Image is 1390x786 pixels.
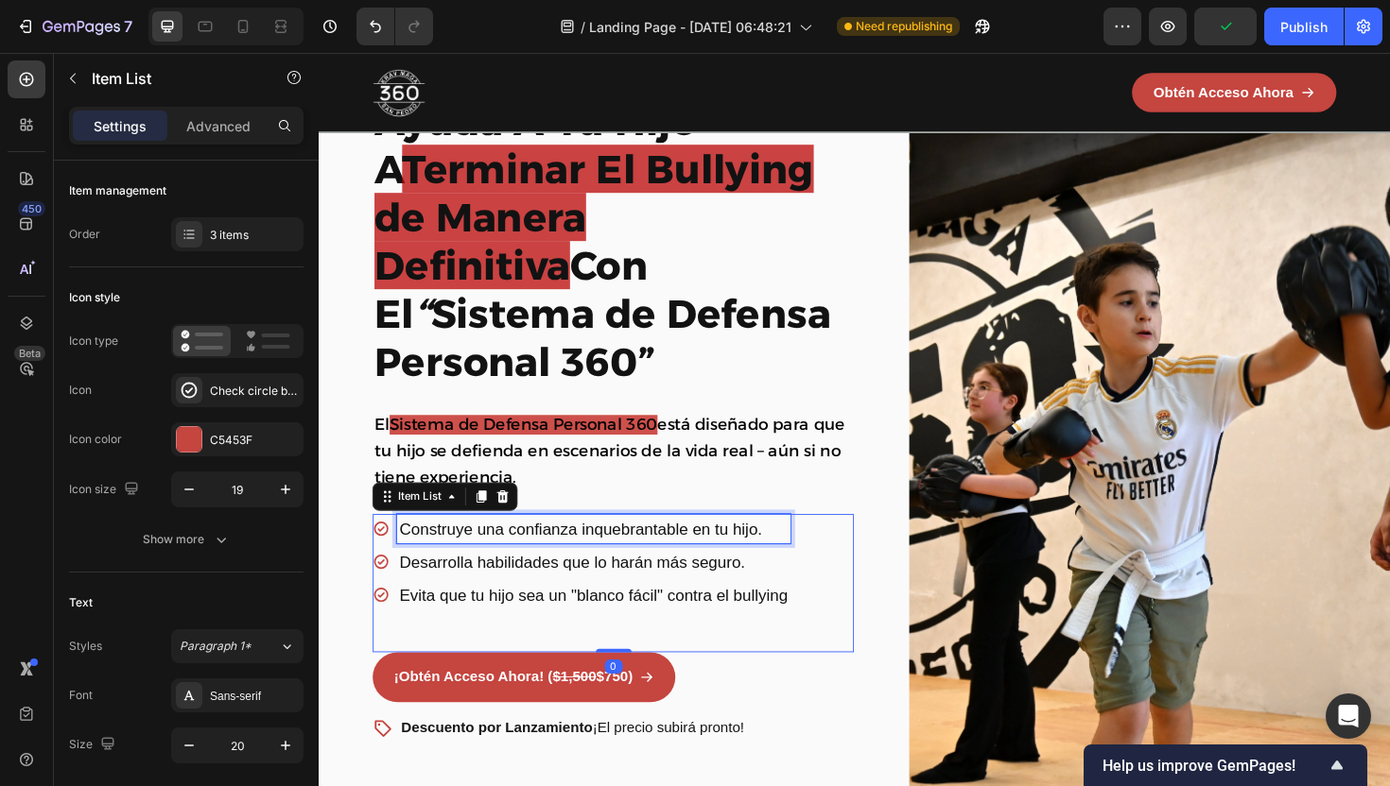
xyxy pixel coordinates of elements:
[69,382,92,399] div: Icon
[79,651,332,671] p: ¡Obtén Acceso Ahora! ( $750)
[171,629,304,663] button: Paragraph 1*
[57,378,566,466] div: Rich Text Editor. Editing area: main
[69,226,100,243] div: Order
[186,116,251,136] p: Advanced
[87,706,450,726] p: ¡El precio subirá pronto!
[59,384,75,404] span: El
[69,687,93,704] div: Font
[82,558,499,589] div: Rich Text Editor. Editing area: main
[69,594,93,611] div: Text
[69,182,166,199] div: Item management
[210,227,299,244] div: 3 items
[69,333,118,350] div: Icon type
[1103,754,1348,777] button: Show survey - Help us improve GemPages!
[180,638,252,655] span: Paragraph 1*
[59,250,542,352] strong: Sistema de Defensa Personal 360”
[248,652,294,668] s: $1,500
[69,732,119,758] div: Size
[1103,757,1326,775] span: Help us improve GemPages!
[1280,17,1328,37] div: Publish
[589,17,791,37] span: Landing Page - [DATE] 06:48:21
[210,432,299,449] div: C5453F
[319,53,1390,786] iframe: Design area
[59,199,348,301] strong: Con El
[581,17,585,37] span: /
[69,431,122,448] div: Icon color
[1326,693,1371,739] div: Open Intercom Messenger
[57,635,377,688] a: ¡Obtén Acceso Ahora! ($1,500$750)
[75,384,358,404] span: Sistema de Defensa Personal 360
[143,530,231,549] div: Show more
[14,346,45,361] div: Beta
[861,21,1078,63] a: Obtén Acceso Ahora
[210,383,299,400] div: Check circle bold
[92,67,252,90] p: Item List
[82,488,499,520] div: Rich Text Editor. Editing area: main
[69,289,120,306] div: Icon style
[124,15,132,38] p: 7
[59,46,399,148] strong: Ayuda A Tu Hijo A
[210,688,299,705] div: Sans-serif
[80,462,133,479] div: Item List
[85,565,496,584] span: Evita que tu hijo sea un "blanco fácil" contra el bullying
[303,642,321,658] div: 0
[8,8,141,45] button: 7
[59,384,557,460] span: está diseñado para que tu hijo se defienda en escenarios de la vida real – aún si no tiene experi...
[69,638,102,655] div: Styles
[100,250,118,301] strong: “
[1264,8,1344,45] button: Publish
[356,8,433,45] div: Undo/Redo
[87,707,289,723] strong: Descuento por Lanzamiento
[82,523,499,555] div: Rich Text Editor. Editing area: main
[85,530,451,549] span: Desarrolla habilidades que lo harán más seguro.
[856,18,952,35] span: Need republishing
[69,477,143,503] div: Icon size
[18,201,45,216] div: 450
[884,32,1033,52] p: Obtén Acceso Ahora
[94,116,147,136] p: Settings
[59,97,524,250] strong: Terminar El Bullying de Manera Definitiva
[69,522,304,556] button: Show more
[85,495,469,514] span: Construye una confianza inquebrantable en tu hijo.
